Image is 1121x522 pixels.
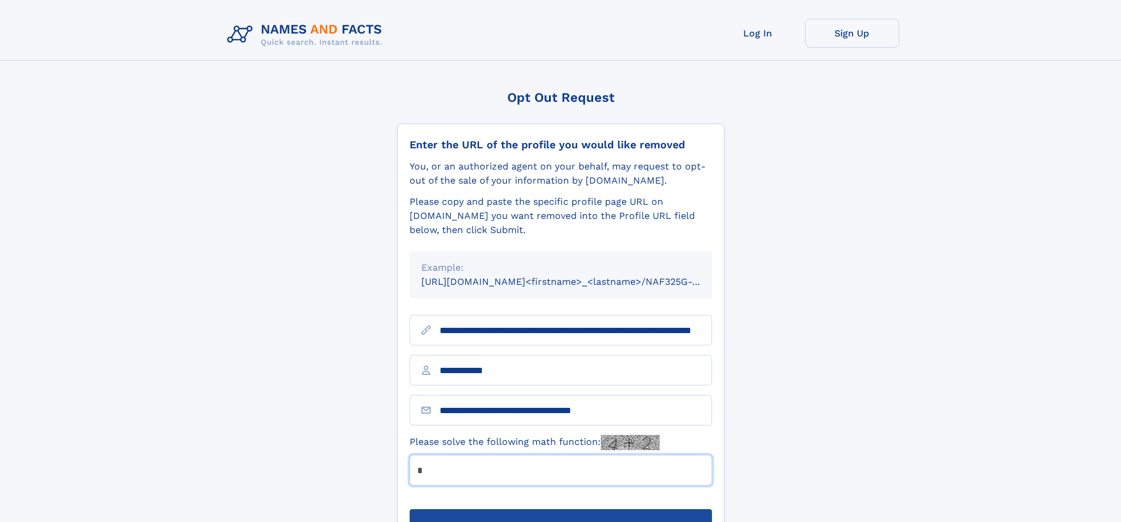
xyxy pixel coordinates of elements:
[410,435,660,450] label: Please solve the following math function:
[410,195,712,237] div: Please copy and paste the specific profile page URL on [DOMAIN_NAME] you want removed into the Pr...
[410,159,712,188] div: You, or an authorized agent on your behalf, may request to opt-out of the sale of your informatio...
[711,19,805,48] a: Log In
[397,90,724,105] div: Opt Out Request
[421,261,700,275] div: Example:
[410,138,712,151] div: Enter the URL of the profile you would like removed
[805,19,899,48] a: Sign Up
[421,276,734,287] small: [URL][DOMAIN_NAME]<firstname>_<lastname>/NAF325G-xxxxxxxx
[222,19,392,51] img: Logo Names and Facts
